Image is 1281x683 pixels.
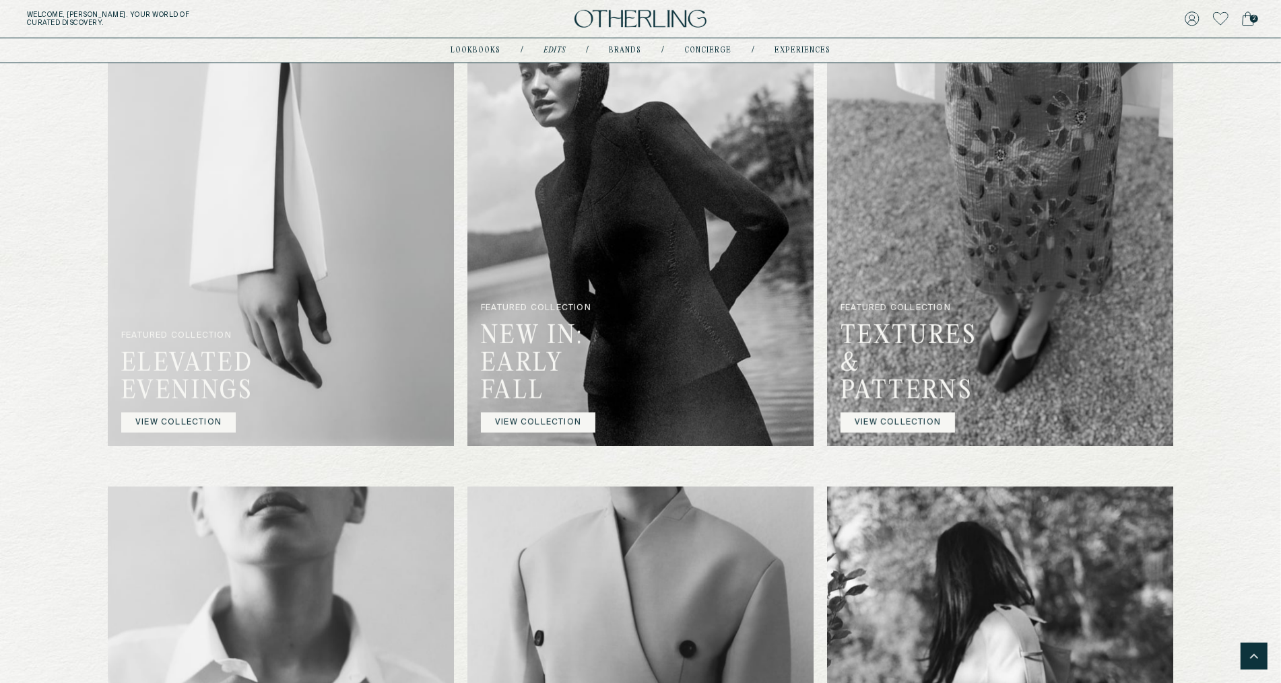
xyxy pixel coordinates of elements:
[544,47,566,54] a: Edits
[121,331,267,351] p: FEATURED COLLECTION
[521,45,523,56] div: /
[841,412,955,433] a: VIEW COLLECTION
[841,324,987,412] h2: TEXTURES & PATTERNS
[121,351,267,412] h2: ELEVATED EVENINGS
[661,45,664,56] div: /
[481,324,627,412] h2: NEW IN: EARLY FALL
[684,47,731,54] a: concierge
[1250,15,1258,23] span: 2
[841,304,987,324] p: FEATURED COLLECTION
[609,47,641,54] a: Brands
[481,412,595,433] a: VIEW COLLECTION
[586,45,589,56] div: /
[752,45,754,56] div: /
[775,47,830,54] a: experiences
[574,10,707,28] img: logo
[451,47,500,54] a: lookbooks
[27,11,395,27] h5: Welcome, [PERSON_NAME] . Your world of curated discovery.
[121,412,236,433] a: VIEW COLLECTION
[481,304,627,324] p: FEATURED COLLECTION
[1242,9,1254,28] a: 2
